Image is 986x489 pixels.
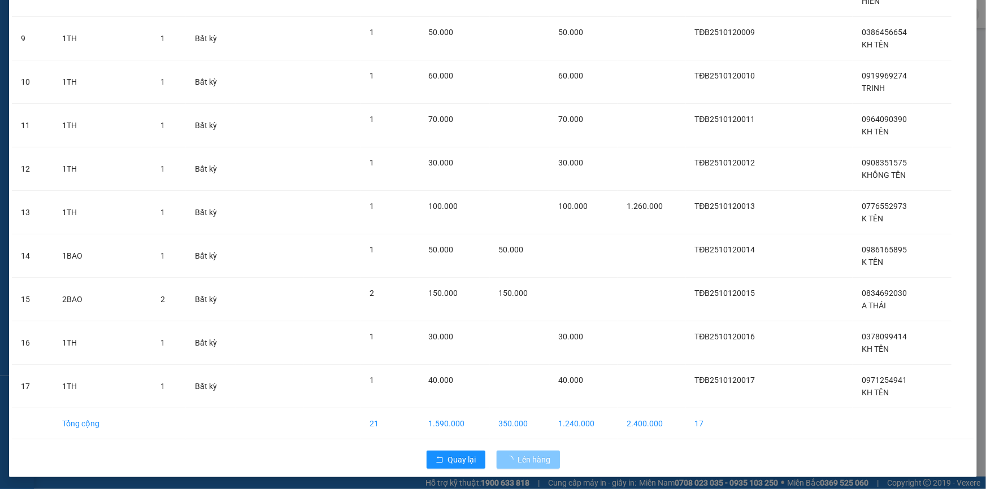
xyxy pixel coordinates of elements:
[862,202,907,211] span: 0776552973
[499,289,528,298] span: 150.000
[436,456,444,465] span: rollback
[428,28,453,37] span: 50.000
[12,104,53,147] td: 11
[186,104,236,147] td: Bất kỳ
[72,76,88,88] span: CC :
[53,60,152,104] td: 1TH
[695,28,755,37] span: TĐB2510120009
[370,245,374,254] span: 1
[862,257,883,267] span: K TÊN
[73,50,188,66] div: 0971254941
[161,295,166,304] span: 2
[558,115,583,124] span: 70.000
[497,451,560,469] button: Lên hàng
[862,289,907,298] span: 0834692030
[53,365,152,408] td: 1TH
[862,28,907,37] span: 0386456654
[695,158,755,167] span: TĐB2510120012
[186,17,236,60] td: Bất kỳ
[490,408,550,439] td: 350.000
[186,60,236,104] td: Bất kỳ
[428,158,453,167] span: 30.000
[12,60,53,104] td: 10
[695,376,755,385] span: TĐB2510120017
[686,408,785,439] td: 17
[428,376,453,385] span: 40.000
[862,84,885,93] span: TRINH
[558,332,583,341] span: 30.000
[161,338,166,347] span: 1
[862,127,889,136] span: KH TÊN
[161,34,166,43] span: 1
[695,332,755,341] span: TĐB2510120016
[53,234,152,278] td: 1BAO
[862,214,883,223] span: K TÊN
[695,202,755,211] span: TĐB2510120013
[370,71,374,80] span: 1
[161,164,166,173] span: 1
[862,344,889,353] span: KH TÊN
[862,158,907,167] span: 0908351575
[161,77,166,86] span: 1
[428,332,453,341] span: 30.000
[12,278,53,321] td: 15
[428,115,453,124] span: 70.000
[862,388,889,397] span: KH TÊN
[862,332,907,341] span: 0378099414
[428,71,453,80] span: 60.000
[73,10,188,37] div: Trạm [GEOGRAPHIC_DATA]
[518,453,551,466] span: Lên hàng
[12,321,53,365] td: 16
[370,376,374,385] span: 1
[558,202,588,211] span: 100.000
[862,245,907,254] span: 0986165895
[73,11,101,23] span: Nhận:
[53,104,152,147] td: 1TH
[186,147,236,191] td: Bất kỳ
[360,408,419,439] td: 21
[72,73,189,89] div: 40.000
[862,171,906,180] span: KHÔNG TÊN
[862,376,907,385] span: 0971254941
[499,245,524,254] span: 50.000
[862,71,907,80] span: 0919969274
[186,365,236,408] td: Bất kỳ
[53,278,152,321] td: 2BAO
[73,37,188,50] div: KH TÊN
[695,115,755,124] span: TĐB2510120011
[695,289,755,298] span: TĐB2510120015
[10,11,27,23] span: Gửi:
[12,191,53,234] td: 13
[558,28,583,37] span: 50.000
[695,245,755,254] span: TĐB2510120014
[558,158,583,167] span: 30.000
[53,191,152,234] td: 1TH
[12,17,53,60] td: 9
[558,376,583,385] span: 40.000
[53,408,152,439] td: Tổng cộng
[370,115,374,124] span: 1
[161,208,166,217] span: 1
[862,301,886,310] span: A THÁI
[428,245,453,254] span: 50.000
[12,365,53,408] td: 17
[862,40,889,49] span: KH TÊN
[370,158,374,167] span: 1
[12,234,53,278] td: 14
[370,28,374,37] span: 1
[186,321,236,365] td: Bất kỳ
[53,321,152,365] td: 1TH
[428,202,458,211] span: 100.000
[549,408,618,439] td: 1.240.000
[161,382,166,391] span: 1
[53,147,152,191] td: 1TH
[370,332,374,341] span: 1
[370,202,374,211] span: 1
[10,10,66,37] div: Trạm Đá Bạc
[428,289,458,298] span: 150.000
[506,456,518,464] span: loading
[161,251,166,260] span: 1
[862,115,907,124] span: 0964090390
[370,289,374,298] span: 2
[161,121,166,130] span: 1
